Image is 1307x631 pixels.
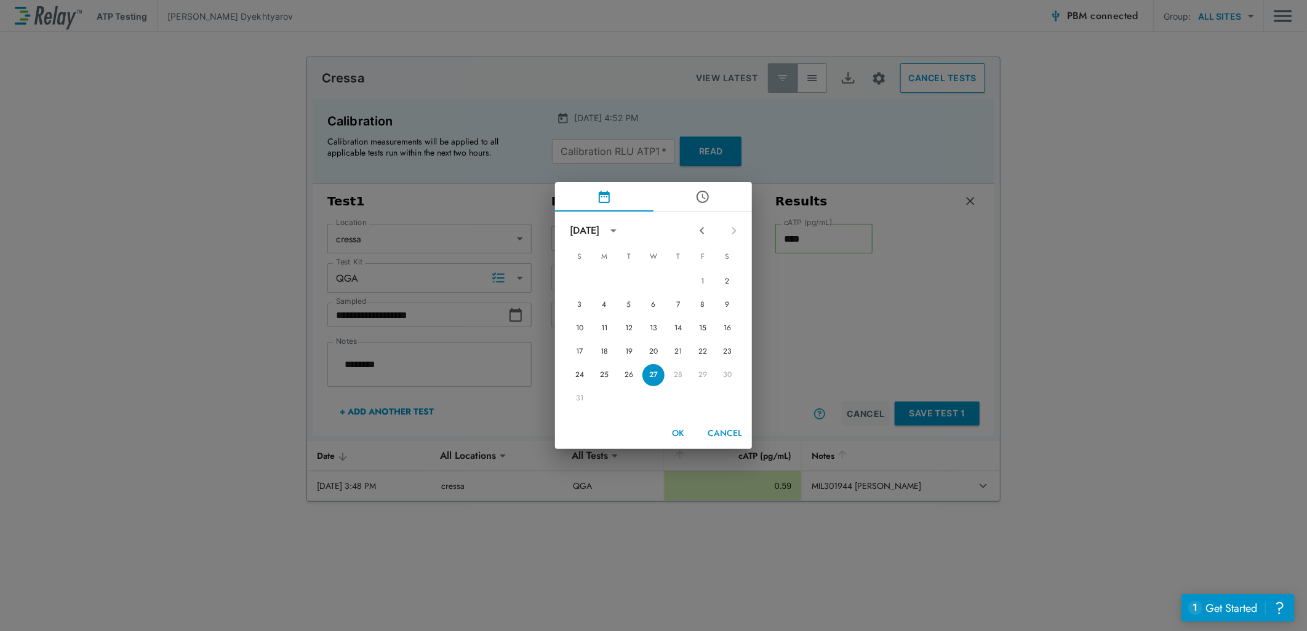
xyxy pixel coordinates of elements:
[658,422,698,445] button: OK
[618,364,640,386] button: 26
[618,294,640,316] button: 5
[716,245,738,269] span: Saturday
[667,317,689,339] button: 14
[618,317,640,339] button: 12
[570,223,599,238] div: [DATE]
[692,245,714,269] span: Friday
[593,245,615,269] span: Monday
[642,341,665,363] button: 20
[692,317,714,339] button: 15
[593,317,615,339] button: 11
[618,341,640,363] button: 19
[692,294,714,316] button: 8
[667,294,689,316] button: 7
[569,364,591,386] button: 24
[569,317,591,339] button: 10
[569,341,591,363] button: 17
[692,341,714,363] button: 22
[703,422,747,445] button: Cancel
[642,364,665,386] button: 27
[692,220,713,241] button: Previous month
[642,317,665,339] button: 13
[603,220,624,241] button: calendar view is open, switch to year view
[667,341,689,363] button: 21
[716,271,738,293] button: 2
[555,182,653,212] button: pick date
[716,341,738,363] button: 23
[642,294,665,316] button: 6
[692,271,714,293] button: 1
[593,341,615,363] button: 18
[667,245,689,269] span: Thursday
[653,182,752,212] button: pick time
[593,294,615,316] button: 4
[716,294,738,316] button: 9
[642,245,665,269] span: Wednesday
[716,317,738,339] button: 16
[1181,594,1295,622] iframe: Resource center
[569,294,591,316] button: 3
[593,364,615,386] button: 25
[569,245,591,269] span: Sunday
[618,245,640,269] span: Tuesday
